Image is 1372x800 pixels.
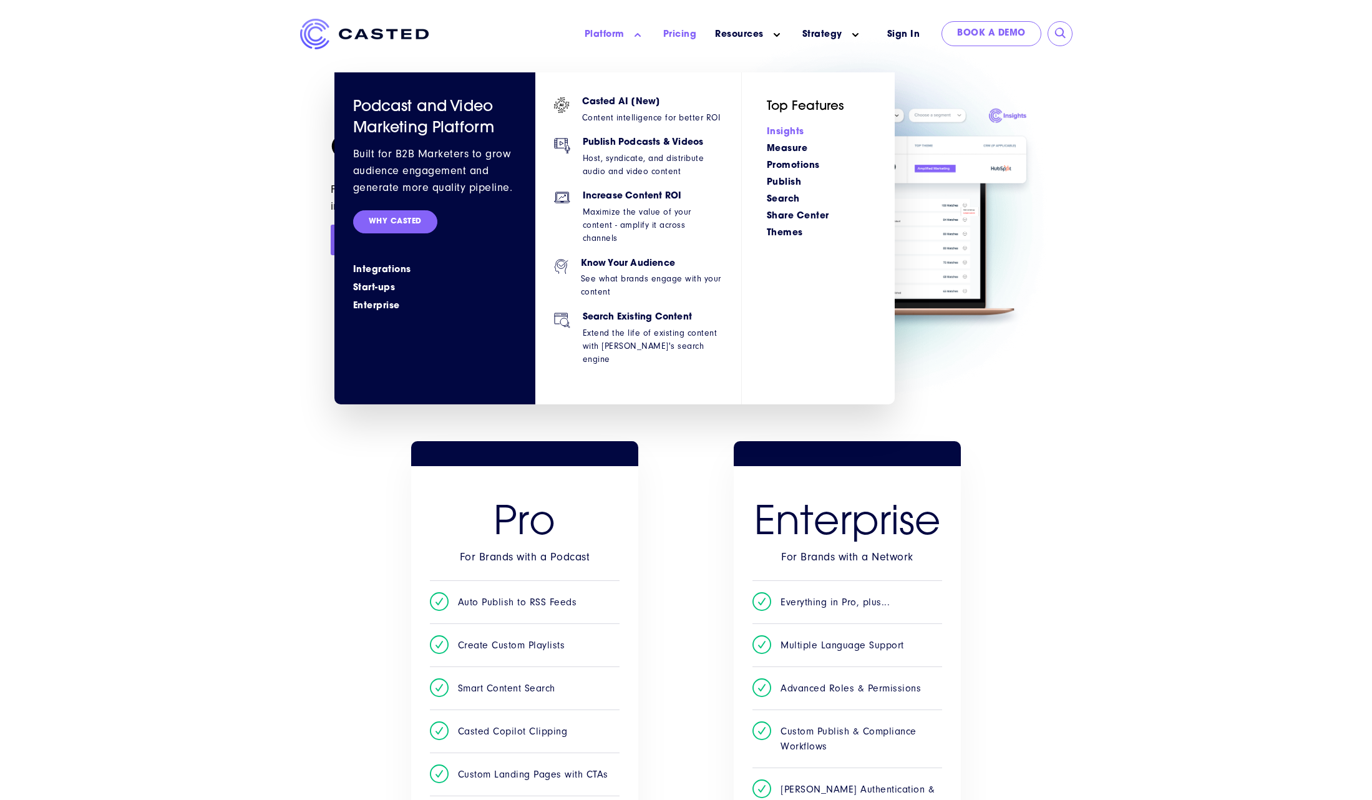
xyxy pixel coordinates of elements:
p: Extend the life of existing content with [PERSON_NAME]'s search engine [583,326,722,366]
li: Everything in Pro, plus... [752,580,942,623]
li: Create Custom Playlists [430,623,620,666]
nav: Main menu [447,19,872,51]
li: Custom Landing Pages with CTAs [430,753,620,796]
p: Maximize the value of your content - amplify it across channels [583,205,722,245]
p: Content intelligence for better ROI [582,111,721,124]
a: Book a Demo [941,21,1041,46]
h6: Know Your Audience [581,259,722,270]
p: See what brands engage with your content [581,272,722,298]
a: Start-ups [353,281,517,295]
a: Promotions [767,161,820,170]
p: Built for B2B Marketers to grow audience engagement and generate more quality pipeline. [353,145,517,196]
div: Navigation Menu [767,122,870,240]
h1: Casted Pricing [331,133,679,167]
a: Enterprise [353,300,517,313]
div: For Brands with a Podcast [430,549,620,565]
img: Casted_Logo_Horizontal_FullColor_PUR_BLUE [300,19,429,49]
a: Search [767,195,800,204]
a: Resources [715,28,764,41]
h6: Increase Content ROI [583,192,722,202]
div: For Brands with a Network [752,549,942,565]
h6: Publish Podcasts & Videos [583,138,722,149]
a: Increase Content ROI Maximize the value of your content - amplify it across channels [554,192,722,258]
a: Platform [585,28,625,41]
a: Publish [767,178,802,187]
a: Know Your Audience See what brands engage with your content [554,259,722,313]
a: Publish Podcasts & Videos Host, syndicate, and distribute audio and video content [554,138,722,192]
h3: Pro [430,500,620,549]
h6: Search Existing Content [583,313,722,323]
a: Themes [767,228,803,238]
p: Host, syndicate, and distribute audio and video content [583,152,722,178]
div: Finally, a B2B Video & Podcast Marketing Platform with a direct impact on revenue, conversions, a... [331,181,650,215]
a: Sign In [872,21,936,48]
li: Custom Publish & Compliance Workflows [752,710,942,768]
a: Book a Demo [331,225,537,255]
li: Multiple Language Support [752,623,942,666]
h2: Enterprise [752,500,942,549]
a: WHY CASTED [353,210,437,233]
a: Insights [767,127,804,137]
a: Share Center [767,212,829,221]
input: Submit [1054,27,1067,40]
a: Casted AI [New] Content intelligence for better ROI [554,97,722,138]
h6: Casted AI [New] [582,97,721,108]
h4: Podcast and Video Marketing Platform [353,97,517,139]
a: Pricing [663,28,697,41]
a: Measure [767,144,808,154]
li: Casted Copilot Clipping [430,710,620,753]
li: Auto Publish to RSS Feeds [430,580,620,623]
li: Smart Content Search [430,666,620,710]
h5: Top Features [767,97,870,116]
a: Integrations [353,263,517,276]
a: Search Existing Content Extend the life of existing content with [PERSON_NAME]'s search engine [554,313,722,379]
li: Advanced Roles & Permissions [752,666,942,710]
a: Strategy [802,28,842,41]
